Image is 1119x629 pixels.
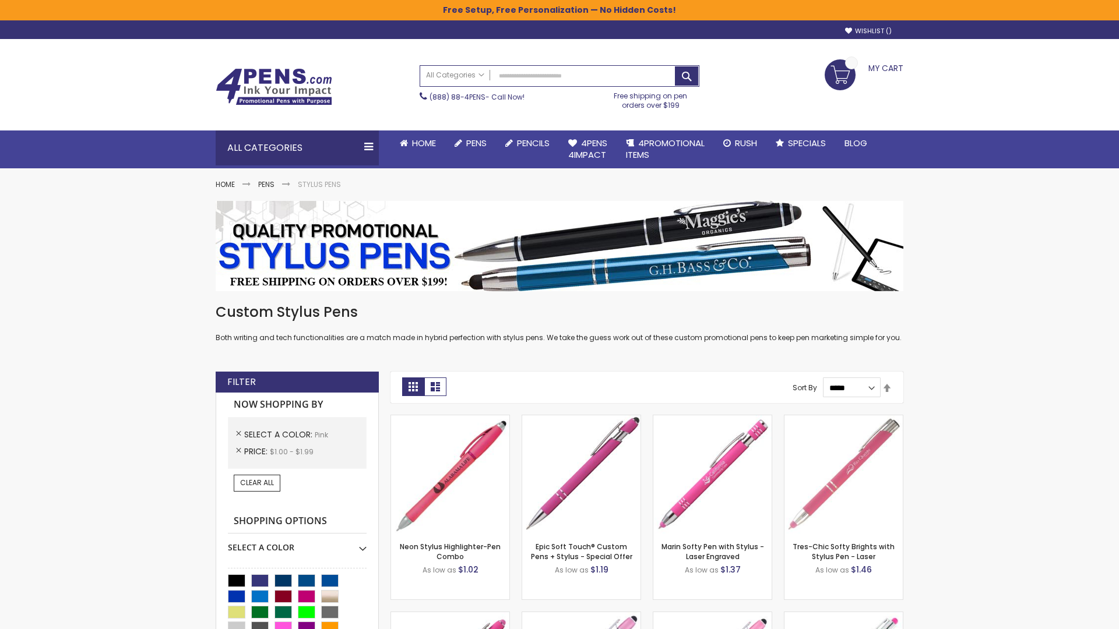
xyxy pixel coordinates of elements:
[445,130,496,156] a: Pens
[522,415,641,533] img: 4P-MS8B-Pink
[234,475,280,491] a: Clear All
[216,179,235,189] a: Home
[531,542,632,561] a: Epic Soft Touch® Custom Pens + Stylus - Special Offer
[458,564,478,575] span: $1.02
[423,565,456,575] span: As low as
[793,542,895,561] a: Tres-Chic Softy Brights with Stylus Pen - Laser
[844,137,867,149] span: Blog
[466,137,487,149] span: Pens
[714,130,766,156] a: Rush
[766,130,835,156] a: Specials
[391,612,509,621] a: Ellipse Softy Brights with Stylus Pen - Laser-Pink
[390,130,445,156] a: Home
[555,565,589,575] span: As low as
[522,612,641,621] a: Ellipse Stylus Pen - LaserMax-Pink
[835,130,877,156] a: Blog
[793,383,817,393] label: Sort By
[517,137,550,149] span: Pencils
[244,429,315,440] span: Select A Color
[784,415,903,533] img: Tres-Chic Softy Brights with Stylus Pen - Laser-Pink
[216,303,903,321] h1: Custom Stylus Pens
[270,447,314,457] span: $1.00 - $1.99
[559,130,617,168] a: 4Pens4impact
[815,565,849,575] span: As low as
[216,130,379,165] div: All Categories
[216,68,332,105] img: 4Pens Custom Pens and Promotional Products
[653,612,772,621] a: Ellipse Stylus Pen - ColorJet-Pink
[426,70,484,80] span: All Categories
[430,92,525,102] span: - Call Now!
[720,564,741,575] span: $1.37
[851,564,872,575] span: $1.46
[227,376,256,388] strong: Filter
[568,137,607,161] span: 4Pens 4impact
[590,564,608,575] span: $1.19
[258,179,275,189] a: Pens
[653,415,772,533] img: Marin Softy Pen with Stylus - Laser Engraved-Pink
[298,179,341,189] strong: Stylus Pens
[228,509,367,534] strong: Shopping Options
[391,415,509,533] img: Neon Stylus Highlighter-Pen Combo-Pink
[420,66,490,85] a: All Categories
[522,415,641,425] a: 4P-MS8B-Pink
[496,130,559,156] a: Pencils
[244,446,270,457] span: Price
[402,377,424,396] strong: Grid
[240,478,274,487] span: Clear All
[617,130,714,168] a: 4PROMOTIONALITEMS
[391,415,509,425] a: Neon Stylus Highlighter-Pen Combo-Pink
[845,27,892,36] a: Wishlist
[735,137,757,149] span: Rush
[216,303,903,343] div: Both writing and tech functionalities are a match made in hybrid perfection with stylus pens. We ...
[228,533,367,553] div: Select A Color
[784,612,903,621] a: Tres-Chic Softy with Stylus Top Pen - ColorJet-Pink
[228,393,367,417] strong: Now Shopping by
[653,415,772,425] a: Marin Softy Pen with Stylus - Laser Engraved-Pink
[784,415,903,425] a: Tres-Chic Softy Brights with Stylus Pen - Laser-Pink
[626,137,705,161] span: 4PROMOTIONAL ITEMS
[400,542,501,561] a: Neon Stylus Highlighter-Pen Combo
[430,92,485,102] a: (888) 88-4PENS
[315,430,328,440] span: Pink
[661,542,764,561] a: Marin Softy Pen with Stylus - Laser Engraved
[412,137,436,149] span: Home
[788,137,826,149] span: Specials
[602,87,700,110] div: Free shipping on pen orders over $199
[685,565,719,575] span: As low as
[216,201,903,291] img: Stylus Pens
